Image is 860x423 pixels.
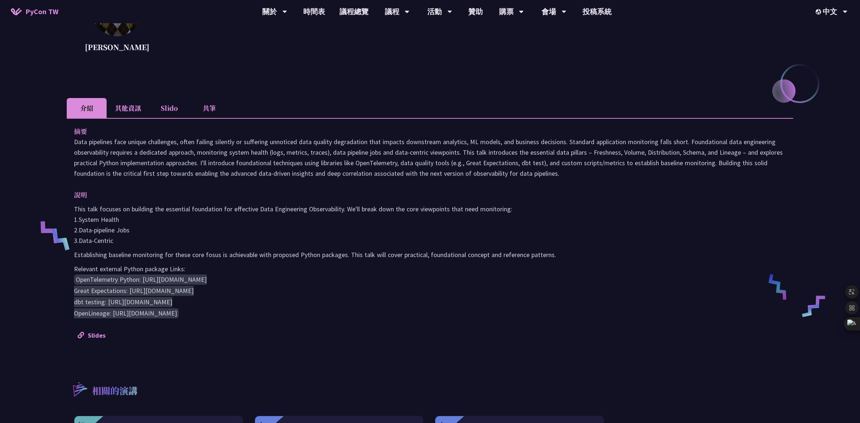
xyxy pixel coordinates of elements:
li: 介紹 [67,98,107,118]
img: Home icon of PyCon TW 2025 [11,8,22,15]
li: Slido [149,98,189,118]
p: This talk focuses on building the essential foundation for effective Data Engineering Observabili... [74,204,786,246]
li: 其他資訊 [107,98,149,118]
p: [PERSON_NAME] [85,42,149,53]
p: Relevant external Python package Links: [74,264,786,274]
a: PyCon TW [4,3,66,21]
img: Locale Icon [816,9,823,15]
img: r3.8d01567.svg [62,371,97,407]
p: 相關的演講 [92,384,137,399]
p: Data pipelines face unique challenges, often failing silently or suffering unnoticed data quality... [74,137,786,179]
a: Slides [78,331,106,339]
p: 摘要 [74,126,771,137]
li: 共筆 [189,98,229,118]
p: 說明 [74,190,771,200]
span: PyCon TW [25,6,58,17]
p: Establishing baseline monitoring for these core fosus is achievable with proposed Python packages... [74,249,786,260]
code: OpenTelemetry Python: [URL][DOMAIN_NAME] Great Expectations: [URL][DOMAIN_NAME] dbt testing: [URL... [74,274,207,318]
